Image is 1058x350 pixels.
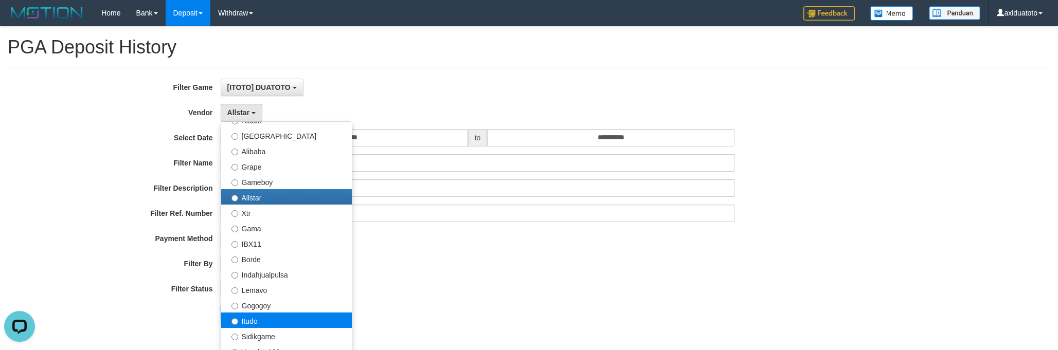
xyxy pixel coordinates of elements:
input: Borde [231,256,238,263]
button: Open LiveChat chat widget [4,4,35,35]
label: Allstar [221,189,352,205]
input: Lemavo [231,287,238,294]
label: Gama [221,220,352,235]
input: IBX11 [231,241,238,248]
label: Lemavo [221,282,352,297]
label: Itudo [221,312,352,328]
input: Indahjualpulsa [231,272,238,279]
input: Alibaba [231,149,238,155]
label: [GEOGRAPHIC_DATA] [221,127,352,143]
input: [GEOGRAPHIC_DATA] [231,133,238,140]
img: Feedback.jpg [803,6,855,21]
label: Sidikgame [221,328,352,343]
input: Itudo [231,318,238,325]
img: Button%20Memo.svg [870,6,913,21]
button: [ITOTO] DUATOTO [221,79,303,96]
label: Indahjualpulsa [221,266,352,282]
input: Sidikgame [231,334,238,340]
label: Alibaba [221,143,352,158]
input: Allstar [231,195,238,201]
label: IBX11 [221,235,352,251]
label: Xtr [221,205,352,220]
input: Gama [231,226,238,232]
h1: PGA Deposit History [8,37,1050,58]
input: Gameboy [231,179,238,186]
label: Gameboy [221,174,352,189]
label: Grape [221,158,352,174]
span: [ITOTO] DUATOTO [227,83,291,91]
span: Allstar [227,108,250,117]
button: Allstar [221,104,262,121]
input: Gogogoy [231,303,238,309]
label: Gogogoy [221,297,352,312]
input: Xtr [231,210,238,217]
input: Grape [231,164,238,171]
img: panduan.png [929,6,980,20]
label: Borde [221,251,352,266]
img: MOTION_logo.png [8,5,86,21]
span: to [468,129,488,146]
